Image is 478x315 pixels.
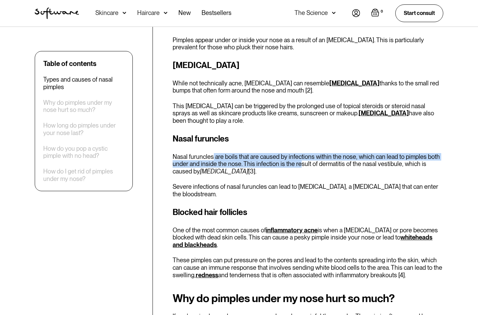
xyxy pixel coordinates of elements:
[173,102,443,125] p: This [MEDICAL_DATA] can be triggered by the prolonged use of topical steroids or steroid nasal sp...
[43,60,96,68] div: Table of contents
[173,133,443,145] h3: Nasal furuncles
[173,59,443,71] h3: [MEDICAL_DATA]
[43,76,124,90] a: Types and causes of nasal pimples
[173,183,443,198] p: Severe infections of nasal furuncles can lead to [MEDICAL_DATA], a [MEDICAL_DATA] that can enter ...
[332,10,336,16] img: arrow down
[164,10,168,16] img: arrow down
[123,10,126,16] img: arrow down
[43,99,124,114] a: Why do pimples under my nose hurt so much?
[173,292,443,304] h2: Why do pimples under my nose hurt so much?
[43,168,124,182] a: How do I get rid of pimples under my nose?
[379,9,384,15] div: 0
[200,168,248,175] em: [MEDICAL_DATA]
[329,80,380,87] a: [MEDICAL_DATA]
[173,206,443,218] h3: Blocked hair follicles
[137,10,160,16] div: Haircare
[294,10,328,16] div: The Science
[43,145,124,160] a: How do you pop a cystic pimple with no head?
[371,9,384,18] a: Open empty cart
[173,153,443,175] p: Nasal furuncles are boils that are caused by infections within the nose, which can lead to pimple...
[173,227,443,249] p: One of the most common causes of is when a [MEDICAL_DATA] or pore becomes blocked with dead skin ...
[266,227,318,234] a: inflammatory acne
[95,10,118,16] div: Skincare
[173,234,432,248] a: whiteheads and blackheads
[35,7,79,19] img: Software Logo
[358,110,409,117] a: [MEDICAL_DATA]
[395,4,443,22] a: Start consult
[173,80,443,94] p: While not technically acne, [MEDICAL_DATA] can resemble thanks to the small red bumps that often ...
[173,36,443,51] p: Pimples appear under or inside your nose as a result of an [MEDICAL_DATA]. This is particularly p...
[196,271,218,279] a: redness
[35,7,79,19] a: home
[43,122,124,136] a: How long do pimples under your nose last?
[173,256,443,279] p: These pimples can put pressure on the pores and lead to the contents spreading into the skin, whi...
